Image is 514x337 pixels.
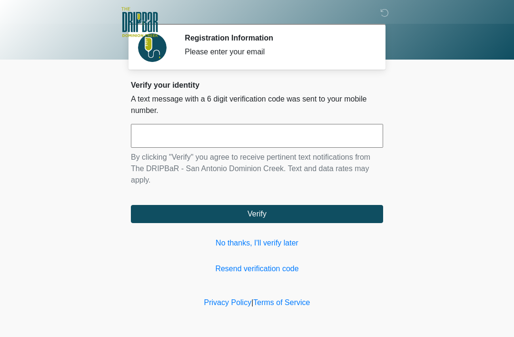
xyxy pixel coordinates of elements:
img: Agent Avatar [138,33,167,62]
a: Privacy Policy [204,298,252,306]
img: The DRIPBaR - San Antonio Dominion Creek Logo [121,7,158,39]
button: Verify [131,205,383,223]
h2: Verify your identity [131,81,383,90]
p: By clicking "Verify" you agree to receive pertinent text notifications from The DRIPBaR - San Ant... [131,152,383,186]
p: A text message with a 6 digit verification code was sent to your mobile number. [131,93,383,116]
a: | [251,298,253,306]
a: Terms of Service [253,298,310,306]
a: No thanks, I'll verify later [131,237,383,249]
a: Resend verification code [131,263,383,275]
div: Please enter your email [185,46,369,58]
